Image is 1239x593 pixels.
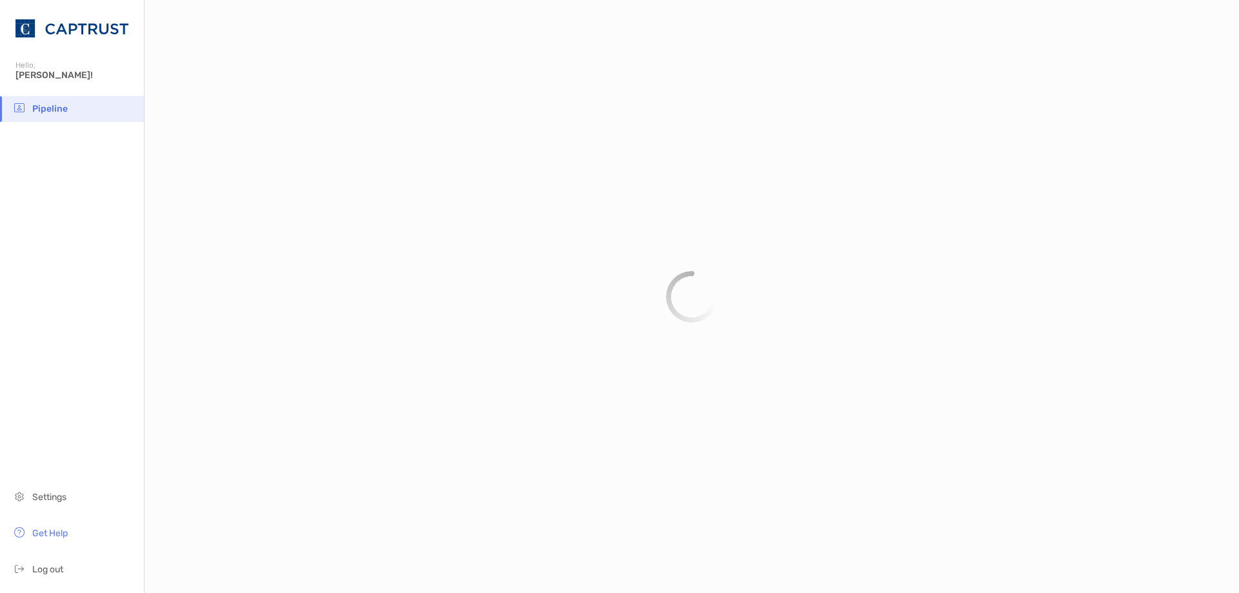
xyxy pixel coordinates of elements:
[12,100,27,116] img: pipeline icon
[12,561,27,576] img: logout icon
[15,5,128,52] img: CAPTRUST Logo
[32,103,68,114] span: Pipeline
[32,528,68,539] span: Get Help
[12,525,27,540] img: get-help icon
[12,488,27,504] img: settings icon
[32,492,66,503] span: Settings
[15,70,136,81] span: [PERSON_NAME]!
[32,564,63,575] span: Log out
